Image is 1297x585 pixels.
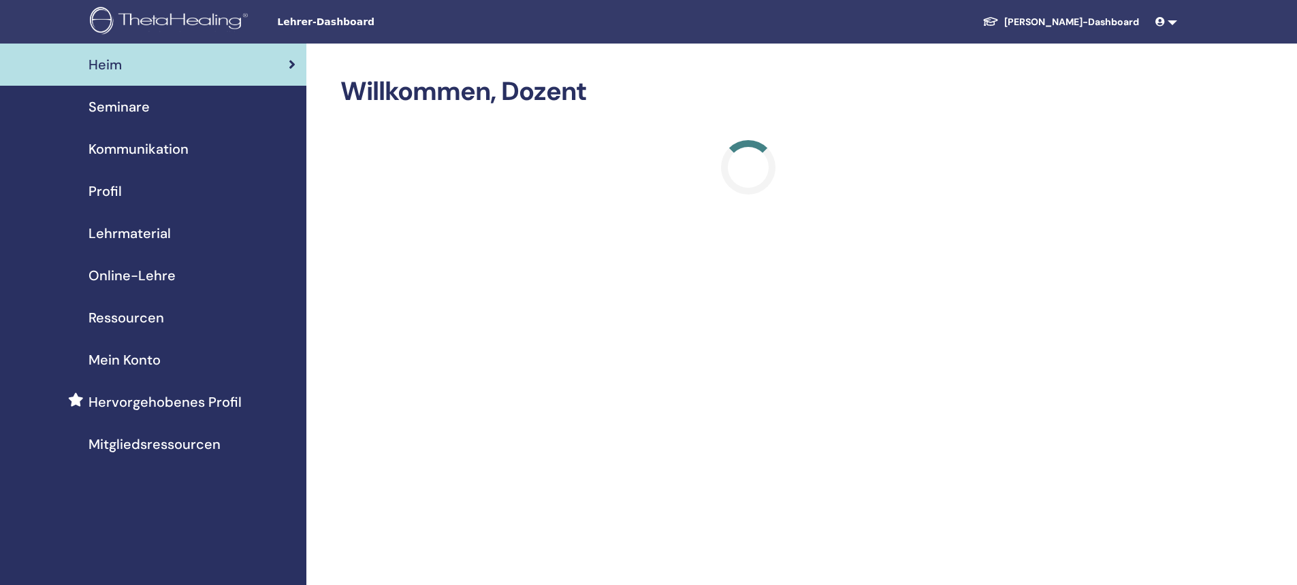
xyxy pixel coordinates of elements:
[89,223,171,244] span: Lehrmaterial
[89,392,242,412] span: Hervorgehobenes Profil
[89,97,150,117] span: Seminare
[89,139,189,159] span: Kommunikation
[982,16,999,27] img: graduation-cap-white.svg
[89,434,221,454] span: Mitgliedsressourcen
[89,265,176,286] span: Online-Lehre
[89,307,164,328] span: Ressourcen
[972,10,1150,35] a: [PERSON_NAME]-Dashboard
[89,350,161,370] span: Mein Konto
[89,54,122,75] span: Heim
[90,7,253,37] img: logo.png
[277,15,481,29] span: Lehrer-Dashboard
[340,76,1157,107] h2: Willkommen, Dozent
[89,181,122,201] span: Profil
